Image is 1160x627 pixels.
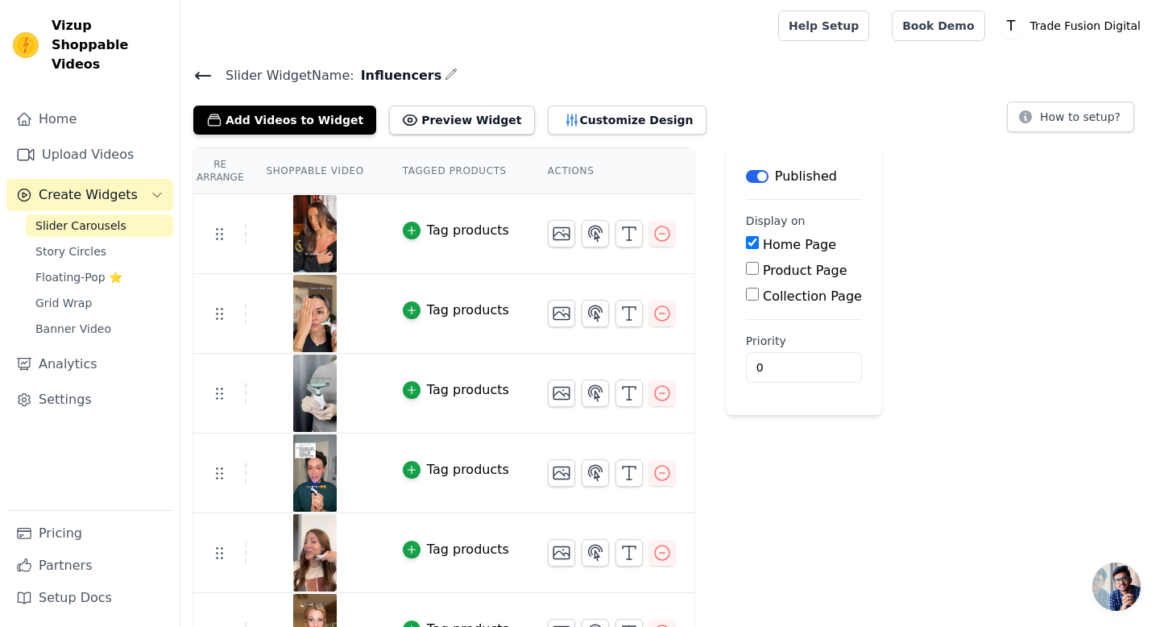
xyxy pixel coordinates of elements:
text: T [1005,18,1015,34]
button: Change Thumbnail [548,539,575,567]
div: Edit Name [445,64,458,86]
span: Vizup Shoppable Videos [52,16,167,74]
button: Tag products [403,540,509,559]
th: Tagged Products [383,148,528,194]
img: vizup-images-2980.png [292,434,338,512]
button: Tag products [403,380,509,400]
div: Tag products [427,380,509,400]
div: Tag products [427,221,509,240]
label: Home Page [763,237,836,252]
span: Slider Carousels [35,218,126,234]
button: Add Videos to Widget [193,106,376,135]
button: Change Thumbnail [548,380,575,407]
label: Priority [746,333,862,349]
legend: Display on [746,213,806,229]
a: Floating-Pop ⭐ [26,266,173,289]
a: Book Demo [892,10,984,41]
span: Grid Wrap [35,295,92,311]
span: Slider Widget Name: [213,66,354,85]
img: vizup-images-1d58.png [292,355,338,432]
a: Pricing [6,517,173,550]
button: How to setup? [1007,102,1134,132]
button: Change Thumbnail [548,300,575,327]
a: Help Setup [778,10,869,41]
label: Product Page [763,263,847,278]
div: Tag products [427,540,509,559]
a: Slider Carousels [26,214,173,237]
div: Tag products [427,301,509,320]
span: Create Widgets [39,185,138,205]
label: Collection Page [763,289,862,304]
th: Shoppable Video [246,148,383,194]
a: Open chat [1092,563,1141,611]
img: vizup-images-a796.png [292,195,338,272]
span: Influencers [354,66,442,85]
a: Settings [6,384,173,416]
button: Tag products [403,221,509,240]
a: Setup Docs [6,582,173,614]
img: vizup-images-bd09.png [292,514,338,592]
a: Upload Videos [6,139,173,171]
div: Tag products [427,460,509,480]
th: Actions [528,148,694,194]
button: T Trade Fusion Digital [998,11,1147,40]
p: Trade Fusion Digital [1024,11,1147,40]
button: Change Thumbnail [548,220,575,247]
button: Change Thumbnail [548,459,575,487]
a: Analytics [6,348,173,380]
span: Story Circles [35,243,106,260]
a: Story Circles [26,240,173,263]
button: Preview Widget [389,106,534,135]
button: Tag products [403,460,509,480]
span: Floating-Pop ⭐ [35,269,122,285]
button: Create Widgets [6,179,173,211]
a: Banner Video [26,318,173,340]
button: Tag products [403,301,509,320]
img: Vizup [13,32,39,58]
button: Customize Design [548,106,706,135]
th: Re Arrange [193,148,246,194]
a: Home [6,103,173,135]
a: Partners [6,550,173,582]
p: Published [775,167,837,186]
a: How to setup? [1007,113,1134,128]
img: vizup-images-04eb.png [292,275,338,352]
a: Grid Wrap [26,292,173,314]
span: Banner Video [35,321,111,337]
